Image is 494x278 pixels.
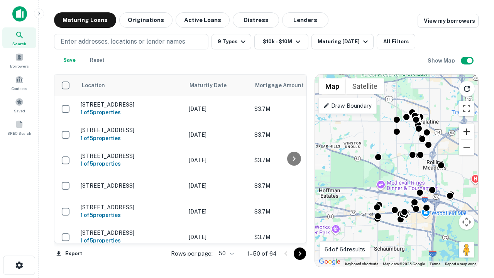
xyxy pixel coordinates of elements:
p: [STREET_ADDRESS] [81,127,181,134]
button: Toggle fullscreen view [459,101,474,116]
p: [STREET_ADDRESS] [81,153,181,159]
span: Mortgage Amount [255,81,314,90]
h6: 1 of 5 properties [81,134,181,142]
span: Search [12,41,26,47]
p: 64 of 64 results [325,245,365,254]
button: $10k - $10M [254,34,308,49]
p: Enter addresses, locations or lender names [61,37,185,46]
button: Originations [119,12,173,28]
p: [STREET_ADDRESS] [81,101,181,108]
span: Location [81,81,105,90]
h6: 1 of 5 properties [81,108,181,117]
span: Contacts [12,85,27,92]
button: Maturing Loans [54,12,116,28]
p: [DATE] [189,207,247,216]
p: Draw Boundary [323,101,372,110]
div: 0 0 [315,75,478,267]
p: $3.7M [254,156,332,164]
button: Show satellite imagery [346,78,384,94]
h6: Show Map [428,56,456,65]
button: Map camera controls [459,214,474,230]
img: Google [317,257,342,267]
div: Maturing [DATE] [318,37,370,46]
a: Report a map error [445,262,476,266]
button: Show street map [319,78,346,94]
a: Search [2,27,36,48]
button: Go to next page [294,247,306,260]
p: $3.7M [254,207,332,216]
button: Save your search to get updates of matches that match your search criteria. [57,53,82,68]
span: Maturity Date [189,81,237,90]
p: [DATE] [189,233,247,241]
h6: 1 of 5 properties [81,159,181,168]
button: Keyboard shortcuts [345,261,378,267]
h6: 1 of 5 properties [81,211,181,219]
span: SREO Search [7,130,31,136]
button: Active Loans [176,12,230,28]
a: Saved [2,95,36,115]
span: Borrowers [10,63,29,69]
img: capitalize-icon.png [12,6,27,22]
h6: 1 of 5 properties [81,236,181,245]
button: Reset [85,53,110,68]
p: $3.7M [254,105,332,113]
button: Export [54,248,84,259]
button: 9 Types [211,34,251,49]
p: [DATE] [189,156,247,164]
button: All Filters [377,34,415,49]
a: View my borrowers [418,14,479,28]
th: Location [77,75,185,96]
a: Contacts [2,72,36,93]
a: SREO Search [2,117,36,138]
p: [STREET_ADDRESS] [81,204,181,211]
button: Enter addresses, locations or lender names [54,34,208,49]
button: Reload search area [459,81,475,97]
p: [STREET_ADDRESS] [81,229,181,236]
p: Rows per page: [171,249,213,258]
th: Mortgage Amount [250,75,335,96]
button: Distress [233,12,279,28]
a: Terms (opens in new tab) [430,262,440,266]
a: Borrowers [2,50,36,71]
button: Zoom out [459,140,474,155]
div: 50 [216,248,235,259]
p: [DATE] [189,105,247,113]
p: $3.7M [254,131,332,139]
span: Map data ©2025 Google [383,262,425,266]
p: $3.7M [254,233,332,241]
iframe: Chat Widget [455,216,494,253]
a: Open this area in Google Maps (opens a new window) [317,257,342,267]
p: 1–50 of 64 [247,249,277,258]
p: [DATE] [189,131,247,139]
span: Saved [14,108,25,114]
button: Maturing [DATE] [311,34,374,49]
button: Lenders [282,12,328,28]
p: $3.7M [254,181,332,190]
th: Maturity Date [185,75,250,96]
p: [DATE] [189,181,247,190]
p: [STREET_ADDRESS] [81,182,181,189]
button: Zoom in [459,124,474,139]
